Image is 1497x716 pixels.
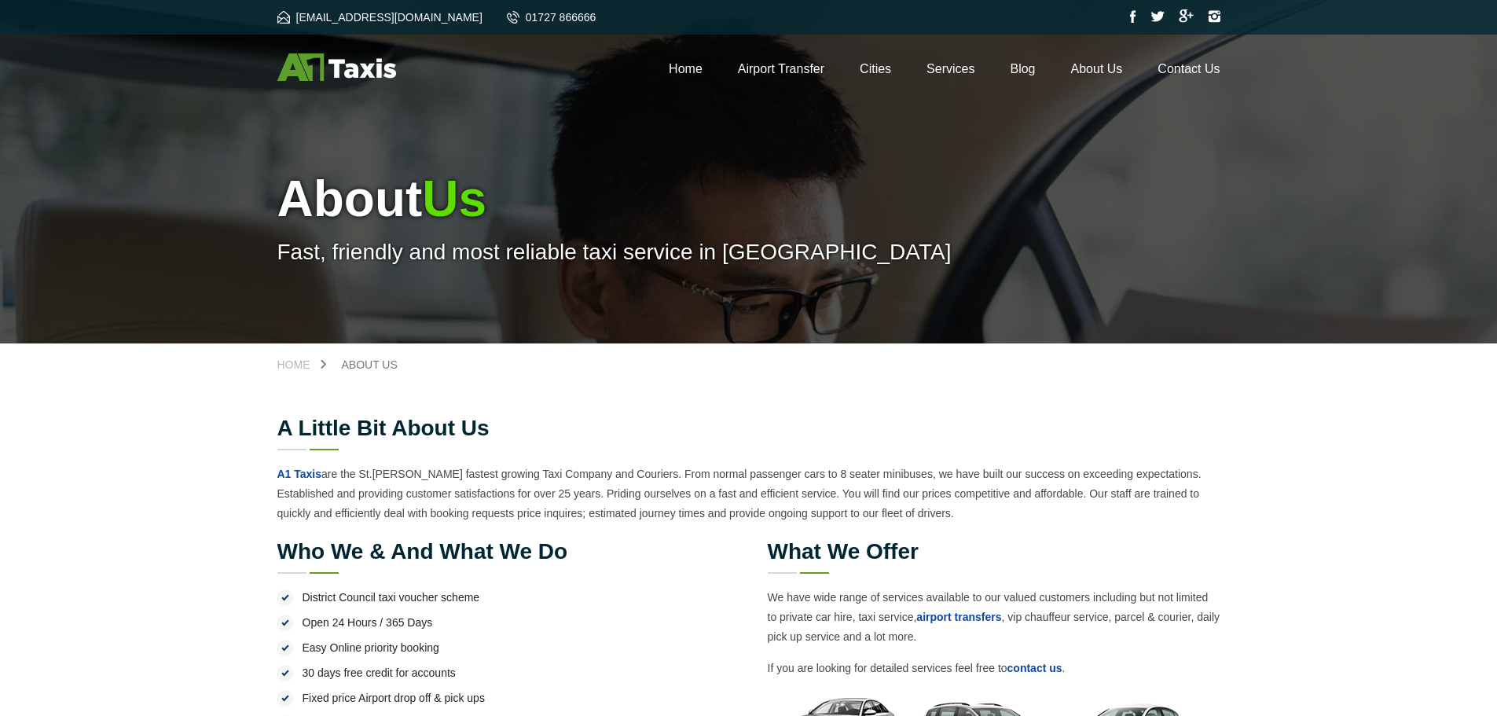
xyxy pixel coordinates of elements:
a: Home [277,359,326,370]
h1: About [277,170,1220,228]
a: A1 Taxis [277,468,322,480]
a: Services [926,62,974,75]
span: Us [422,171,486,227]
a: About Us [326,359,413,370]
h2: A little bit about us [277,417,1220,439]
a: contact us [1007,662,1062,674]
img: Instagram [1208,10,1220,23]
a: About Us [1071,62,1123,75]
p: are the St.[PERSON_NAME] fastest growing Taxi Company and Couriers. From normal passenger cars to... [277,464,1220,523]
li: Easy Online priority booking [277,638,730,657]
a: airport transfers [916,611,1001,623]
img: Twitter [1150,11,1165,22]
a: Contact Us [1158,62,1220,75]
img: Google Plus [1179,9,1194,23]
img: A1 Taxis St Albans LTD [277,53,396,81]
a: 01727 866666 [507,11,596,24]
p: We have wide range of services available to our valued customers including but not limited to pri... [768,588,1220,647]
p: Fast, friendly and most reliable taxi service in [GEOGRAPHIC_DATA] [277,240,1220,265]
p: If you are looking for detailed services feel free to . [768,659,1220,678]
li: Open 24 Hours / 365 Days [277,613,730,632]
a: Blog [1010,62,1035,75]
h2: Who we & and what we do [277,541,730,563]
a: [EMAIL_ADDRESS][DOMAIN_NAME] [277,11,482,24]
img: Facebook [1130,10,1136,23]
li: 30 days free credit for accounts [277,663,730,682]
a: Home [669,62,703,75]
li: Fixed price Airport drop off & pick ups [277,688,730,707]
a: Cities [860,62,891,75]
h2: What we offer [768,541,1220,563]
li: District Council taxi voucher scheme [277,588,730,607]
a: Airport Transfer [738,62,824,75]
